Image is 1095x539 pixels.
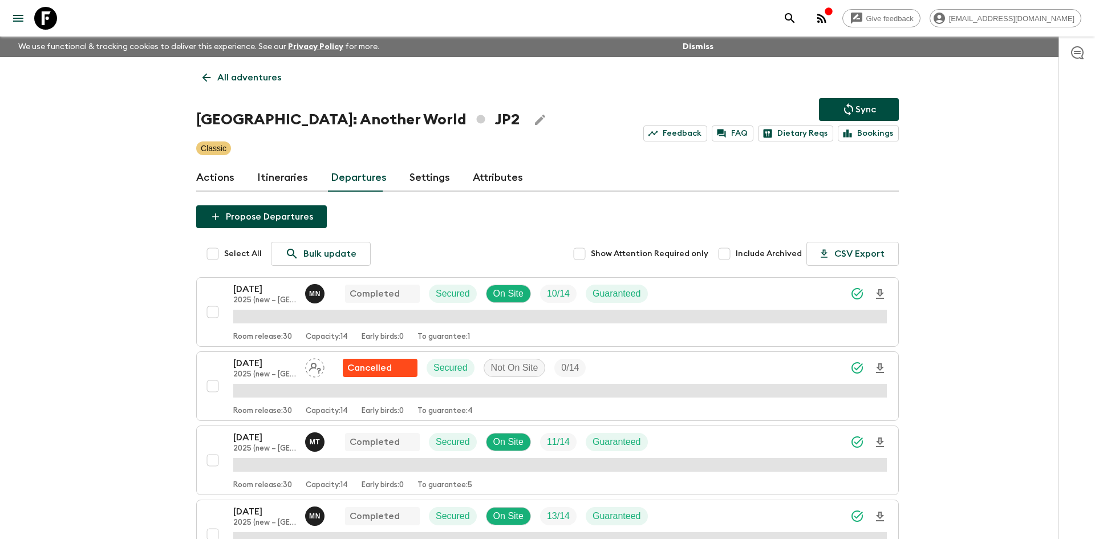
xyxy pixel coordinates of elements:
[306,333,348,342] p: Capacity: 14
[850,287,864,301] svg: Synced Successfully
[484,359,546,377] div: Not On Site
[233,431,296,444] p: [DATE]
[930,9,1081,27] div: [EMAIL_ADDRESS][DOMAIN_NAME]
[271,242,371,266] a: Bulk update
[436,287,470,301] p: Secured
[196,277,899,347] button: [DATE]2025 (new – [GEOGRAPHIC_DATA])Maho NagaredaCompletedSecuredOn SiteTrip FillGuaranteedRoom r...
[233,282,296,296] p: [DATE]
[855,103,876,116] p: Sync
[842,9,920,27] a: Give feedback
[806,242,899,266] button: CSV Export
[305,436,327,445] span: Mariko Takehana
[436,509,470,523] p: Secured
[429,433,477,451] div: Secured
[233,481,292,490] p: Room release: 30
[417,481,472,490] p: To guarantee: 5
[561,361,579,375] p: 0 / 14
[257,164,308,192] a: Itineraries
[547,287,570,301] p: 10 / 14
[196,205,327,228] button: Propose Departures
[362,481,404,490] p: Early birds: 0
[873,362,887,375] svg: Download Onboarding
[436,435,470,449] p: Secured
[417,407,473,416] p: To guarantee: 4
[547,509,570,523] p: 13 / 14
[362,333,404,342] p: Early birds: 0
[417,333,470,342] p: To guarantee: 1
[196,425,899,495] button: [DATE]2025 (new – [GEOGRAPHIC_DATA])Mariko Takehana CompletedSecuredOn SiteTrip FillGuaranteedRoo...
[224,248,262,260] span: Select All
[529,108,551,131] button: Edit Adventure Title
[433,361,468,375] p: Secured
[873,436,887,449] svg: Download Onboarding
[680,39,716,55] button: Dismiss
[860,14,920,23] span: Give feedback
[493,509,524,523] p: On Site
[591,248,708,260] span: Show Attention Required only
[850,509,864,523] svg: Synced Successfully
[306,481,348,490] p: Capacity: 14
[540,433,577,451] div: Trip Fill
[819,98,899,121] button: Sync adventure departures to the booking engine
[233,333,292,342] p: Room release: 30
[736,248,802,260] span: Include Archived
[201,143,226,154] p: Classic
[343,359,417,377] div: Flash Pack cancellation
[233,444,296,453] p: 2025 (new – [GEOGRAPHIC_DATA])
[305,510,327,519] span: Maho Nagareda
[196,66,287,89] a: All adventures
[350,287,400,301] p: Completed
[305,287,327,297] span: Maho Nagareda
[350,509,400,523] p: Completed
[778,7,801,30] button: search adventures
[217,71,281,84] p: All adventures
[14,37,384,57] p: We use functional & tracking cookies to deliver this experience. See our for more.
[758,125,833,141] a: Dietary Reqs
[547,435,570,449] p: 11 / 14
[850,435,864,449] svg: Synced Successfully
[593,509,641,523] p: Guaranteed
[350,435,400,449] p: Completed
[409,164,450,192] a: Settings
[838,125,899,141] a: Bookings
[643,125,707,141] a: Feedback
[196,164,234,192] a: Actions
[196,108,520,131] h1: [GEOGRAPHIC_DATA]: Another World JP2
[493,435,524,449] p: On Site
[712,125,753,141] a: FAQ
[305,362,325,371] span: Assign pack leader
[873,510,887,524] svg: Download Onboarding
[491,361,538,375] p: Not On Site
[196,351,899,421] button: [DATE]2025 (new – [GEOGRAPHIC_DATA])Assign pack leaderFlash Pack cancellationSecuredNot On SiteTr...
[593,287,641,301] p: Guaranteed
[473,164,523,192] a: Attributes
[288,43,343,51] a: Privacy Policy
[554,359,586,377] div: Trip Fill
[540,285,577,303] div: Trip Fill
[429,507,477,525] div: Secured
[233,296,296,305] p: 2025 (new – [GEOGRAPHIC_DATA])
[362,407,404,416] p: Early birds: 0
[486,285,531,303] div: On Site
[233,505,296,518] p: [DATE]
[233,370,296,379] p: 2025 (new – [GEOGRAPHIC_DATA])
[486,507,531,525] div: On Site
[493,287,524,301] p: On Site
[233,407,292,416] p: Room release: 30
[427,359,474,377] div: Secured
[943,14,1081,23] span: [EMAIL_ADDRESS][DOMAIN_NAME]
[429,285,477,303] div: Secured
[7,7,30,30] button: menu
[850,361,864,375] svg: Synced Successfully
[540,507,577,525] div: Trip Fill
[486,433,531,451] div: On Site
[233,356,296,370] p: [DATE]
[233,518,296,528] p: 2025 (new – [GEOGRAPHIC_DATA])
[331,164,387,192] a: Departures
[347,361,392,375] p: Cancelled
[303,247,356,261] p: Bulk update
[306,407,348,416] p: Capacity: 14
[873,287,887,301] svg: Download Onboarding
[593,435,641,449] p: Guaranteed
